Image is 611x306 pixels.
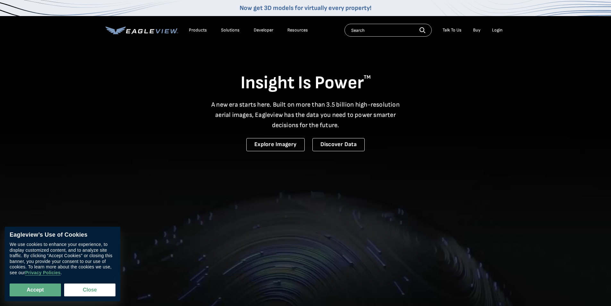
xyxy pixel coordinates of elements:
[240,4,371,12] a: Now get 3D models for virtually every property!
[64,284,115,296] button: Close
[492,27,503,33] div: Login
[246,138,305,151] a: Explore Imagery
[189,27,207,33] div: Products
[473,27,480,33] a: Buy
[10,284,61,296] button: Accept
[364,74,371,80] sup: TM
[106,72,506,94] h1: Insight Is Power
[254,27,273,33] a: Developer
[10,232,115,239] div: Eagleview’s Use of Cookies
[25,270,60,275] a: Privacy Policies
[221,27,240,33] div: Solutions
[344,24,432,37] input: Search
[287,27,308,33] div: Resources
[10,242,115,275] div: We use cookies to enhance your experience, to display customized content, and to analyze site tra...
[443,27,462,33] div: Talk To Us
[312,138,365,151] a: Discover Data
[208,100,404,130] p: A new era starts here. Built on more than 3.5 billion high-resolution aerial images, Eagleview ha...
